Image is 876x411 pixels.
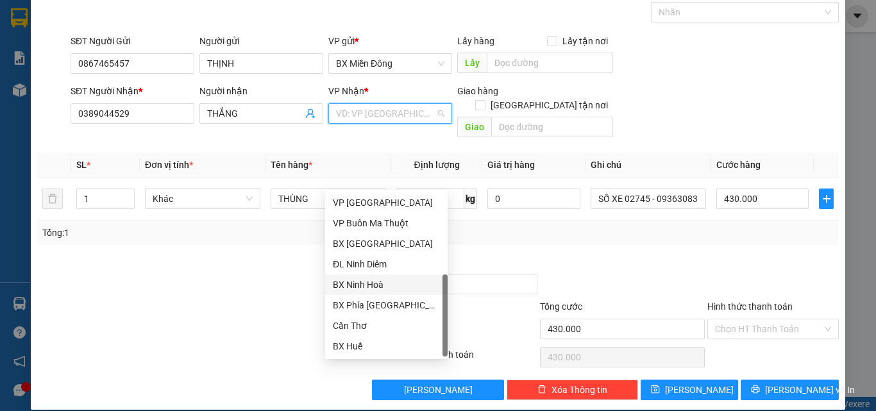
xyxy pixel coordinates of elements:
[325,254,448,274] div: ĐL Ninh Diêm
[457,117,491,137] span: Giao
[88,55,171,97] li: VP VP [GEOGRAPHIC_DATA] xe Limousine
[333,319,440,333] div: Cần Thơ
[487,160,535,170] span: Giá trị hàng
[325,295,448,315] div: BX Phía Bắc Nha Trang
[820,194,833,204] span: plus
[325,233,448,254] div: BX Vạn Ninh
[557,34,613,48] span: Lấy tận nơi
[487,53,613,73] input: Dọc đường
[751,385,760,395] span: printer
[741,380,839,400] button: printer[PERSON_NAME] và In
[540,301,582,312] span: Tổng cước
[336,54,444,73] span: BX Miền Đông
[325,213,448,233] div: VP Buôn Ma Thuột
[328,34,452,48] div: VP gửi
[405,348,539,370] div: Chưa thanh toán
[325,336,448,356] div: BX Huế
[333,196,440,210] div: VP [GEOGRAPHIC_DATA]
[271,160,312,170] span: Tên hàng
[333,257,440,271] div: ĐL Ninh Diêm
[665,383,734,397] span: [PERSON_NAME]
[641,380,739,400] button: save[PERSON_NAME]
[333,216,440,230] div: VP Buôn Ma Thuột
[145,160,193,170] span: Đơn vị tính
[71,84,194,98] div: SĐT Người Nhận
[372,380,503,400] button: [PERSON_NAME]
[153,189,253,208] span: Khác
[464,189,477,209] span: kg
[325,274,448,295] div: BX Ninh Hoà
[199,34,323,48] div: Người gửi
[707,301,793,312] label: Hình thức thanh toán
[42,189,63,209] button: delete
[651,385,660,395] span: save
[485,98,613,112] span: [GEOGRAPHIC_DATA] tận nơi
[6,71,67,95] b: 339 Đinh Bộ Lĩnh, P26
[507,380,638,400] button: deleteXóa Thông tin
[591,189,706,209] input: Ghi Chú
[457,86,498,96] span: Giao hàng
[271,189,386,209] input: VD: Bàn, Ghế
[42,226,339,240] div: Tổng: 1
[457,36,494,46] span: Lấy hàng
[537,385,546,395] span: delete
[716,160,761,170] span: Cước hàng
[71,34,194,48] div: SĐT Người Gửi
[305,108,316,119] span: user-add
[404,383,473,397] span: [PERSON_NAME]
[333,278,440,292] div: BX Ninh Hoà
[76,160,87,170] span: SL
[414,160,459,170] span: Định lượng
[487,189,580,209] input: 0
[325,315,448,336] div: Cần Thơ
[333,339,440,353] div: BX Huế
[457,53,487,73] span: Lấy
[328,86,364,96] span: VP Nhận
[333,298,440,312] div: BX Phía [GEOGRAPHIC_DATA]
[6,71,15,80] span: environment
[491,117,613,137] input: Dọc đường
[819,189,834,209] button: plus
[199,84,323,98] div: Người nhận
[333,237,440,251] div: BX [GEOGRAPHIC_DATA]
[6,6,186,31] li: Cúc Tùng
[325,192,448,213] div: VP Đà Lạt
[765,383,855,397] span: [PERSON_NAME] và In
[552,383,607,397] span: Xóa Thông tin
[585,153,711,178] th: Ghi chú
[6,55,88,69] li: VP BX Miền Đông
